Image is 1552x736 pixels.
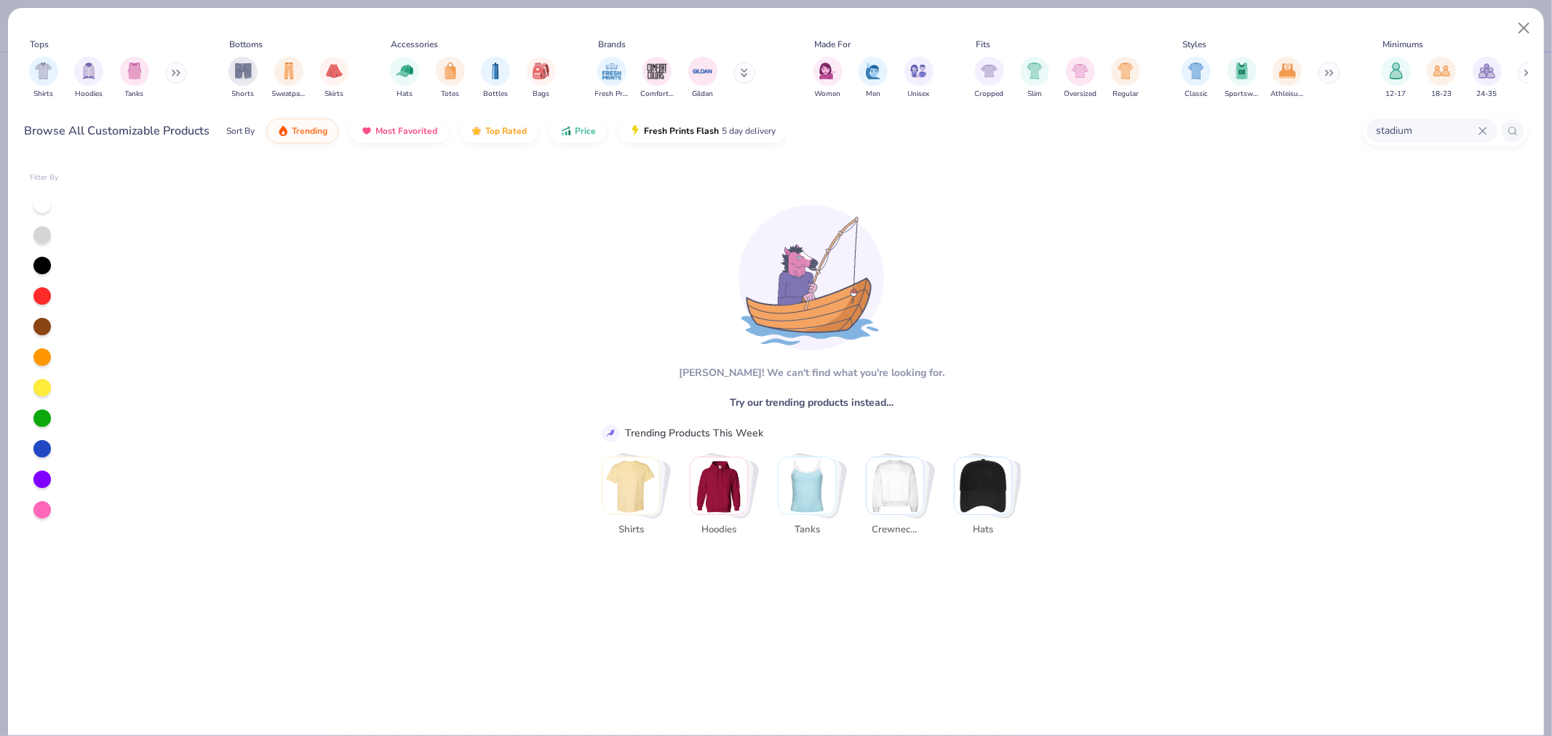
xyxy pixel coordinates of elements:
span: Fresh Prints [595,89,629,100]
span: Try our trending products instead… [730,395,894,410]
div: Accessories [391,38,439,51]
div: filter for 18-23 [1427,57,1456,100]
img: Skirts Image [326,63,343,79]
div: filter for Sportswear [1225,57,1259,100]
span: Athleisure [1270,89,1304,100]
div: Styles [1183,38,1207,51]
span: Tanks [125,89,144,100]
div: filter for Gildan [688,57,717,100]
img: Tanks Image [127,63,143,79]
div: Sort By [226,124,255,137]
button: filter button [813,57,843,100]
div: filter for Comfort Colors [640,57,674,100]
div: filter for Shorts [228,57,258,100]
button: filter button [272,57,306,100]
div: filter for Men [859,57,888,100]
div: filter for Shirts [29,57,58,100]
span: Tanks [784,523,831,537]
div: filter for Women [813,57,843,100]
div: filter for Oversized [1064,57,1097,100]
img: Shirts Image [35,63,52,79]
span: Hats [397,89,413,100]
img: Hats [955,457,1011,514]
img: Hats Image [397,63,413,79]
button: Trending [266,119,338,143]
button: filter button [1020,57,1049,100]
span: Bottles [483,89,508,100]
span: Classic [1185,89,1208,100]
div: Browse All Customizable Products [25,122,210,140]
img: Men Image [865,63,881,79]
button: Stack Card Button Shirts [602,457,669,543]
img: Regular Image [1118,63,1134,79]
img: 24-35 Image [1479,63,1495,79]
img: Shirts [602,457,659,514]
button: filter button [859,57,888,100]
span: Shirts [608,523,655,537]
button: filter button [975,57,1004,100]
div: filter for Hats [390,57,419,100]
div: filter for Tanks [120,57,149,100]
button: filter button [1064,57,1097,100]
span: Bags [533,89,549,100]
span: Gildan [692,89,713,100]
div: Trending Products This Week [625,425,763,441]
button: filter button [319,57,349,100]
span: Regular [1113,89,1139,100]
input: Try "T-Shirt" [1375,122,1479,139]
span: Men [866,89,880,100]
div: filter for 24-35 [1473,57,1502,100]
img: Cropped Image [981,63,998,79]
button: filter button [1473,57,1502,100]
div: filter for Sweatpants [272,57,306,100]
button: Stack Card Button Crewnecks [866,457,933,543]
button: Close [1511,15,1538,42]
button: Stack Card Button Hoodies [690,457,757,543]
button: Stack Card Button Hats [954,457,1021,543]
button: filter button [1382,57,1411,100]
img: Loading... [739,205,884,351]
div: filter for Hoodies [74,57,103,100]
img: Athleisure Image [1279,63,1296,79]
div: filter for Totes [436,57,465,100]
button: filter button [904,57,934,100]
span: Crewnecks [872,523,919,537]
button: filter button [1111,57,1140,100]
div: Fits [976,38,990,51]
span: Hoodies [75,89,103,100]
button: Price [549,119,607,143]
img: most_fav.gif [361,125,373,137]
button: filter button [595,57,629,100]
img: Bags Image [533,63,549,79]
span: Shorts [232,89,255,100]
img: Tanks [779,457,835,514]
div: filter for Classic [1182,57,1211,100]
div: Minimums [1382,38,1423,51]
span: Unisex [908,89,930,100]
img: Slim Image [1027,63,1043,79]
img: trend_line.gif [604,427,617,440]
div: [PERSON_NAME]! We can't find what you're looking for. [679,365,944,380]
img: Oversized Image [1072,63,1089,79]
img: flash.gif [629,125,641,137]
div: filter for Bags [527,57,556,100]
div: filter for Slim [1020,57,1049,100]
img: Hoodies [691,457,747,514]
img: Sweatpants Image [281,63,297,79]
button: filter button [390,57,419,100]
button: Top Rated [460,119,538,143]
span: 24-35 [1477,89,1497,100]
div: filter for Unisex [904,57,934,100]
img: Gildan Image [692,60,714,82]
button: filter button [120,57,149,100]
span: Trending [292,125,327,137]
button: filter button [1427,57,1456,100]
img: TopRated.gif [471,125,482,137]
span: 12-17 [1386,89,1406,100]
span: Sweatpants [272,89,306,100]
div: filter for Fresh Prints [595,57,629,100]
button: Most Favorited [350,119,448,143]
div: filter for 12-17 [1382,57,1411,100]
button: Fresh Prints Flash5 day delivery [618,119,787,143]
button: filter button [1270,57,1304,100]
